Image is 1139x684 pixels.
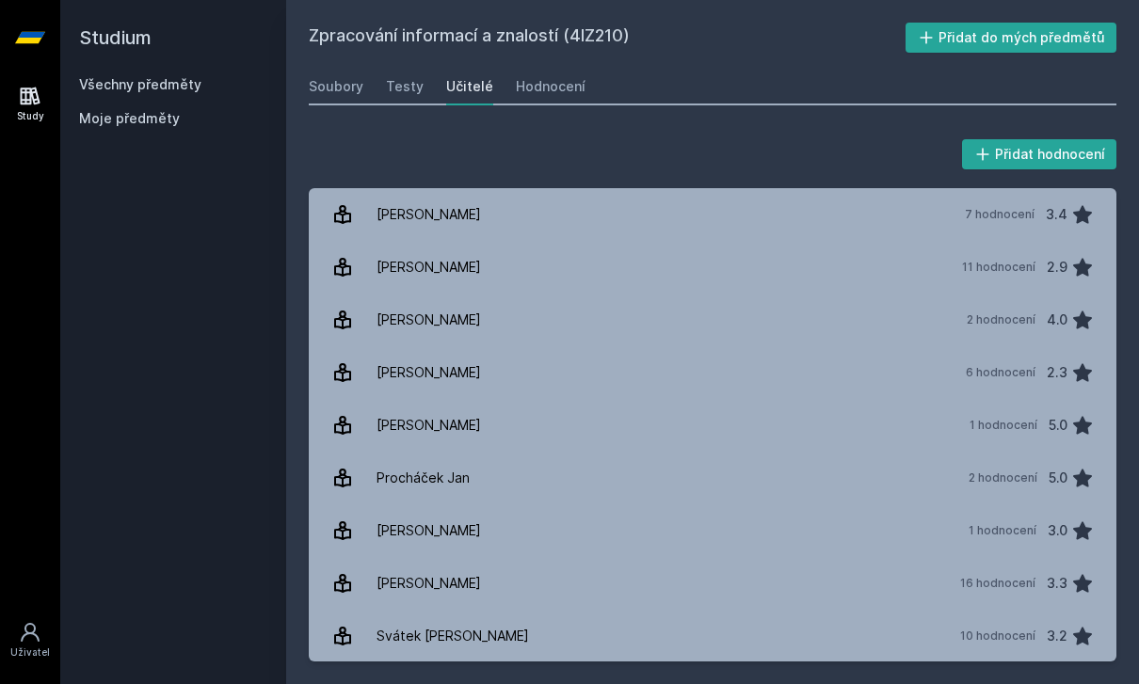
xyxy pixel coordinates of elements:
[1049,406,1067,444] div: 5.0
[377,512,481,549] div: [PERSON_NAME]
[4,75,56,133] a: Study
[516,68,586,105] a: Hodnocení
[962,260,1035,275] div: 11 hodnocení
[962,139,1117,169] button: Přidat hodnocení
[969,523,1036,538] div: 1 hodnocení
[4,612,56,669] a: Uživatel
[309,241,1116,294] a: [PERSON_NAME] 11 hodnocení 2.9
[966,365,1035,380] div: 6 hodnocení
[309,610,1116,662] a: Svátek [PERSON_NAME] 10 hodnocení 3.2
[1047,354,1067,391] div: 2.3
[309,504,1116,557] a: [PERSON_NAME] 1 hodnocení 3.0
[377,406,481,444] div: [PERSON_NAME]
[967,312,1035,327] div: 2 hodnocení
[446,77,493,96] div: Učitelé
[1048,512,1067,549] div: 3.0
[1049,459,1067,497] div: 5.0
[309,557,1116,610] a: [PERSON_NAME] 16 hodnocení 3.3
[377,617,529,655] div: Svátek [PERSON_NAME]
[386,77,424,96] div: Testy
[377,565,481,602] div: [PERSON_NAME]
[79,76,201,92] a: Všechny předměty
[446,68,493,105] a: Učitelé
[1047,617,1067,655] div: 3.2
[309,294,1116,346] a: [PERSON_NAME] 2 hodnocení 4.0
[906,23,1117,53] button: Přidat do mých předmětů
[309,188,1116,241] a: [PERSON_NAME] 7 hodnocení 3.4
[309,399,1116,452] a: [PERSON_NAME] 1 hodnocení 5.0
[17,109,44,123] div: Study
[309,452,1116,504] a: Procháček Jan 2 hodnocení 5.0
[969,470,1037,485] div: 2 hodnocení
[377,459,470,497] div: Procháček Jan
[377,196,481,233] div: [PERSON_NAME]
[309,77,363,96] div: Soubory
[10,645,50,660] div: Uživatel
[79,109,180,128] span: Moje předměty
[386,68,424,105] a: Testy
[970,418,1037,433] div: 1 hodnocení
[1047,301,1067,339] div: 4.0
[516,77,586,96] div: Hodnocení
[377,248,481,286] div: [PERSON_NAME]
[1047,248,1067,286] div: 2.9
[960,576,1035,591] div: 16 hodnocení
[309,23,906,53] h2: Zpracování informací a znalostí (4IZ210)
[377,354,481,391] div: [PERSON_NAME]
[1047,565,1067,602] div: 3.3
[377,301,481,339] div: [PERSON_NAME]
[309,68,363,105] a: Soubory
[309,346,1116,399] a: [PERSON_NAME] 6 hodnocení 2.3
[1046,196,1067,233] div: 3.4
[960,628,1035,644] div: 10 hodnocení
[965,207,1035,222] div: 7 hodnocení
